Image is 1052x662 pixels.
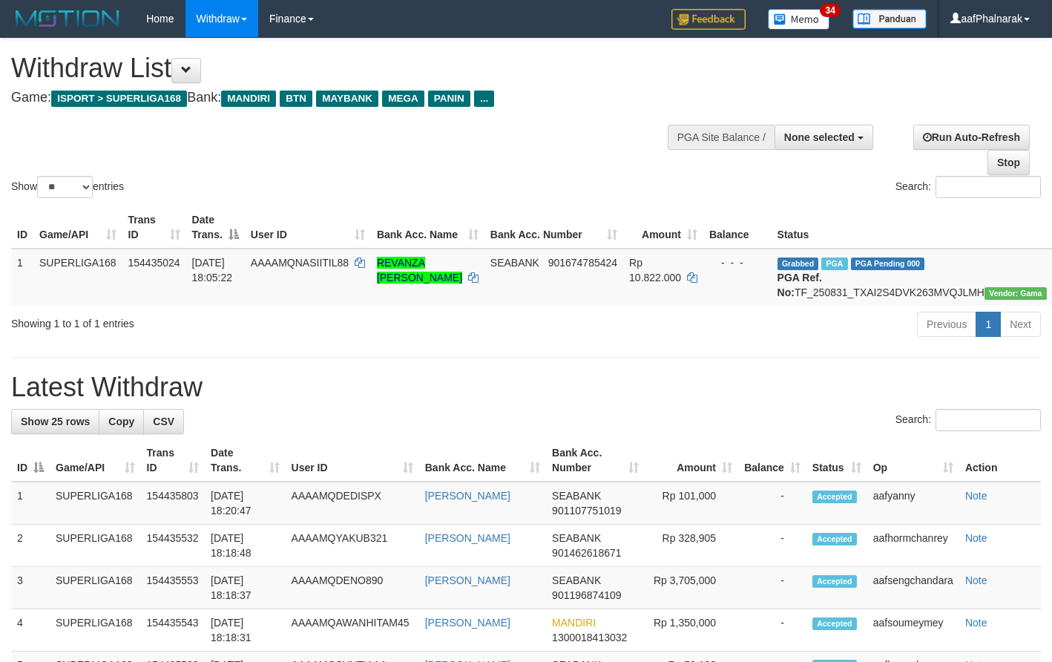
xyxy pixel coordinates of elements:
[143,409,184,434] a: CSV
[546,439,645,482] th: Bank Acc. Number: activate to sort column ascending
[552,632,627,643] span: Copy 1300018413032 to clipboard
[425,532,510,544] a: [PERSON_NAME]
[286,525,419,567] td: AAAAMQYAKUB321
[141,567,206,609] td: 154435553
[205,567,286,609] td: [DATE] 18:18:37
[108,416,134,427] span: Copy
[984,287,1047,300] span: Vendor URL: https://trx31.1velocity.biz
[141,525,206,567] td: 154435532
[987,150,1030,175] a: Stop
[11,206,33,249] th: ID
[965,617,987,629] a: Note
[11,525,50,567] td: 2
[419,439,546,482] th: Bank Acc. Name: activate to sort column ascending
[153,416,174,427] span: CSV
[141,439,206,482] th: Trans ID: activate to sort column ascending
[552,617,596,629] span: MANDIRI
[11,609,50,652] td: 4
[645,482,738,525] td: Rp 101,000
[11,409,99,434] a: Show 25 rows
[738,567,806,609] td: -
[812,533,857,545] span: Accepted
[205,525,286,567] td: [DATE] 18:18:48
[552,547,621,559] span: Copy 901462618671 to clipboard
[965,490,987,502] a: Note
[812,617,857,630] span: Accepted
[186,206,245,249] th: Date Trans.: activate to sort column descending
[645,525,738,567] td: Rp 328,905
[709,255,766,270] div: - - -
[37,176,93,198] select: Showentries
[1000,312,1041,337] a: Next
[245,206,371,249] th: User ID: activate to sort column ascending
[50,525,141,567] td: SUPERLIGA168
[936,409,1041,431] input: Search:
[959,439,1041,482] th: Action
[867,567,959,609] td: aafsengchandara
[645,439,738,482] th: Amount: activate to sort column ascending
[738,609,806,652] td: -
[286,439,419,482] th: User ID: activate to sort column ascending
[11,7,124,30] img: MOTION_logo.png
[50,439,141,482] th: Game/API: activate to sort column ascending
[895,409,1041,431] label: Search:
[286,482,419,525] td: AAAAMQDEDISPX
[965,532,987,544] a: Note
[775,125,873,150] button: None selected
[738,439,806,482] th: Balance: activate to sort column ascending
[286,567,419,609] td: AAAAMQDENO890
[703,206,772,249] th: Balance
[221,91,276,107] span: MANDIRI
[851,258,925,270] span: PGA Pending
[976,312,1001,337] a: 1
[552,490,601,502] span: SEABANK
[11,53,686,83] h1: Withdraw List
[425,490,510,502] a: [PERSON_NAME]
[552,505,621,517] span: Copy 901107751019 to clipboard
[812,575,857,588] span: Accepted
[778,258,819,270] span: Grabbed
[428,91,470,107] span: PANIN
[917,312,976,337] a: Previous
[11,373,1041,402] h1: Latest Withdraw
[11,567,50,609] td: 3
[821,258,847,270] span: Marked by aafsengchandara
[965,574,987,586] a: Note
[280,91,312,107] span: BTN
[50,567,141,609] td: SUPERLIGA168
[205,609,286,652] td: [DATE] 18:18:31
[474,91,494,107] span: ...
[645,567,738,609] td: Rp 3,705,000
[852,9,927,29] img: panduan.png
[50,609,141,652] td: SUPERLIGA168
[128,257,180,269] span: 154435024
[867,525,959,567] td: aafhormchanrey
[820,4,840,17] span: 34
[21,416,90,427] span: Show 25 rows
[778,272,822,298] b: PGA Ref. No:
[867,609,959,652] td: aafsoumeymey
[867,439,959,482] th: Op: activate to sort column ascending
[371,206,484,249] th: Bank Acc. Name: activate to sort column ascending
[205,439,286,482] th: Date Trans.: activate to sort column ascending
[668,125,775,150] div: PGA Site Balance /
[629,257,681,284] span: Rp 10.822.000
[867,482,959,525] td: aafyanny
[738,525,806,567] td: -
[895,176,1041,198] label: Search:
[812,491,857,503] span: Accepted
[425,574,510,586] a: [PERSON_NAME]
[548,257,617,269] span: Copy 901674785424 to clipboard
[623,206,703,249] th: Amount: activate to sort column ascending
[251,257,349,269] span: AAAAMQNASIITIL88
[490,257,539,269] span: SEABANK
[11,249,33,306] td: 1
[806,439,867,482] th: Status: activate to sort column ascending
[552,574,601,586] span: SEABANK
[205,482,286,525] td: [DATE] 18:20:47
[11,482,50,525] td: 1
[33,206,122,249] th: Game/API: activate to sort column ascending
[382,91,424,107] span: MEGA
[11,91,686,105] h4: Game: Bank:
[936,176,1041,198] input: Search:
